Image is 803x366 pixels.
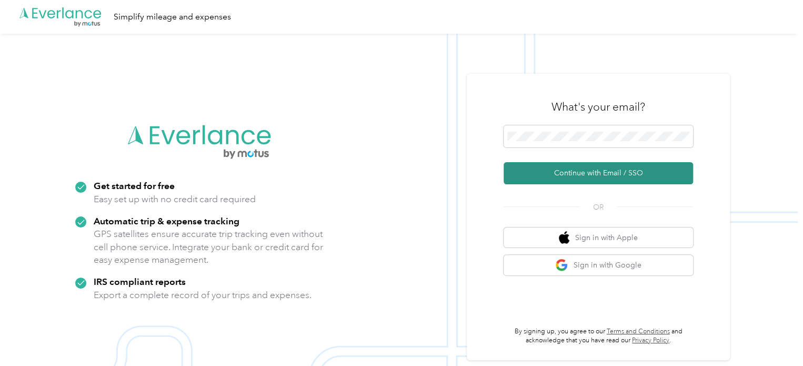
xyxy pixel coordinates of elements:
img: google logo [555,259,568,272]
img: apple logo [559,231,569,244]
h3: What's your email? [551,100,645,114]
p: By signing up, you agree to our and acknowledge that you have read our . [504,327,693,345]
div: Simplify mileage and expenses [114,11,231,24]
p: Export a complete record of your trips and expenses. [94,289,312,302]
strong: Get started for free [94,180,175,191]
p: Easy set up with no credit card required [94,193,256,206]
strong: IRS compliant reports [94,276,186,287]
button: google logoSign in with Google [504,255,693,275]
span: OR [580,202,617,213]
button: Continue with Email / SSO [504,162,693,184]
a: Terms and Conditions [607,328,670,335]
button: apple logoSign in with Apple [504,227,693,248]
a: Privacy Policy [632,337,669,344]
strong: Automatic trip & expense tracking [94,215,239,226]
p: GPS satellites ensure accurate trip tracking even without cell phone service. Integrate your bank... [94,227,324,266]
